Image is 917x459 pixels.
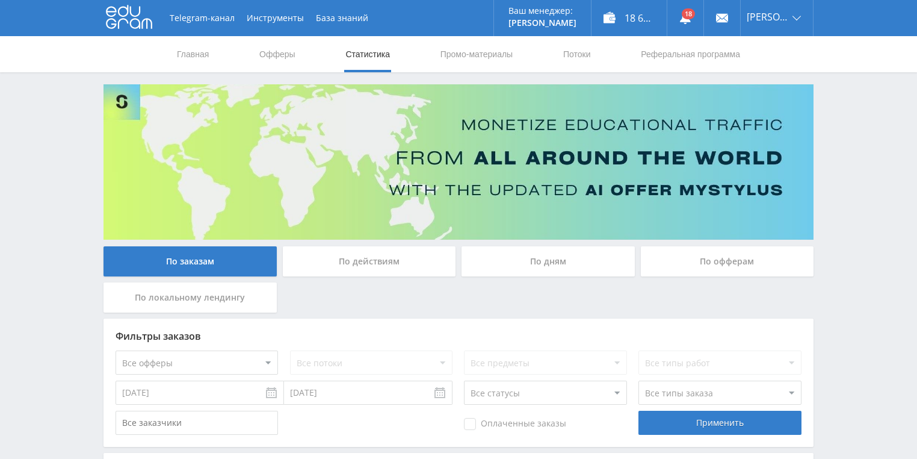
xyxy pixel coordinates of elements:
[464,418,566,430] span: Оплаченные заказы
[103,84,814,240] img: Banner
[116,411,278,435] input: Все заказчики
[283,246,456,276] div: По действиям
[344,36,391,72] a: Статистика
[258,36,297,72] a: Офферы
[116,331,801,342] div: Фильтры заказов
[103,283,277,313] div: По локальному лендингу
[103,246,277,276] div: По заказам
[747,12,789,22] span: [PERSON_NAME]
[638,411,801,435] div: Применить
[640,36,741,72] a: Реферальная программа
[462,246,635,276] div: По дням
[562,36,592,72] a: Потоки
[439,36,514,72] a: Промо-материалы
[508,18,576,28] p: [PERSON_NAME]
[641,246,814,276] div: По офферам
[176,36,210,72] a: Главная
[508,6,576,16] p: Ваш менеджер:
